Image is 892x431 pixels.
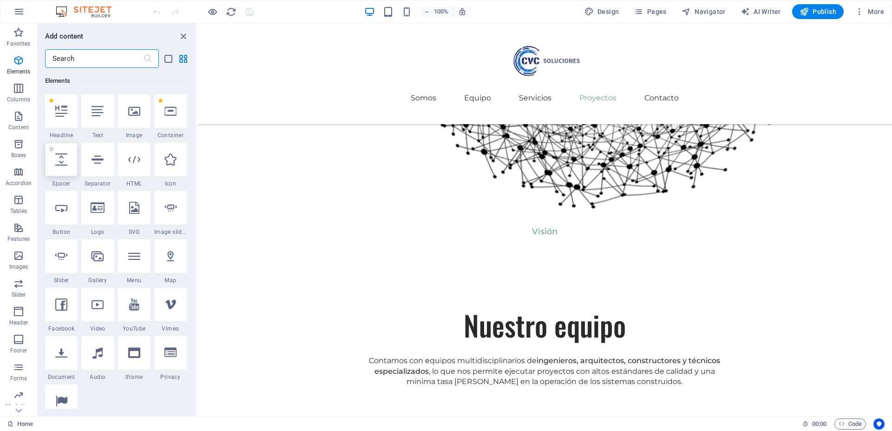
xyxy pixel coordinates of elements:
[45,277,78,284] span: Slider
[45,180,78,187] span: Spacer
[45,373,78,381] span: Document
[7,418,33,430] a: Click to cancel selection. Double-click to open Pages
[581,4,623,19] button: Design
[10,347,27,354] p: Footer
[792,4,844,19] button: Publish
[118,239,151,284] div: Menu
[81,132,114,139] span: Text
[9,319,28,326] p: Header
[6,179,32,187] p: Accordion
[434,6,449,17] h6: 100%
[8,124,29,131] p: Content
[9,263,28,271] p: Images
[45,75,187,86] h6: Elements
[45,239,78,284] div: Slider
[207,6,218,17] button: Click here to leave preview mode and continue editing
[10,207,27,215] p: Tables
[118,94,151,139] div: Image
[7,235,30,243] p: Features
[6,403,31,410] p: Marketing
[118,180,151,187] span: HTML
[81,228,114,236] span: Logo
[855,7,884,16] span: More
[800,7,836,16] span: Publish
[225,6,236,17] button: reload
[118,228,151,236] span: SVG
[154,180,187,187] span: Icon
[10,375,27,382] p: Forms
[118,143,151,187] div: HTML
[45,49,143,68] input: Search
[226,7,236,17] i: Reload page
[154,94,187,139] div: Container
[420,6,453,17] button: 100%
[45,94,78,139] div: Headline
[118,277,151,284] span: Menu
[118,191,151,236] div: SVG
[834,418,866,430] button: Code
[177,53,189,64] button: grid-view
[45,143,78,187] div: Spacer
[81,143,114,187] div: Separator
[163,53,174,64] button: list-view
[81,288,114,332] div: Video
[154,191,187,236] div: Image slider
[49,146,54,152] span: Add to favorites
[154,228,187,236] span: Image slider
[458,7,466,16] i: On resize automatically adjust zoom level to fit chosen device.
[154,373,187,381] span: Privacy
[45,228,78,236] span: Button
[81,180,114,187] span: Separator
[851,4,888,19] button: More
[154,336,187,381] div: Privacy
[839,418,862,430] span: Code
[49,98,54,103] span: Remove from favorites
[118,336,151,381] div: Iframe
[81,325,114,332] span: Video
[873,418,885,430] button: Usercentrics
[45,336,78,381] div: Document
[11,152,26,159] p: Boxes
[118,288,151,332] div: YouTube
[154,277,187,284] span: Map
[118,132,151,139] span: Image
[819,420,820,427] span: :
[118,325,151,332] span: YouTube
[802,418,827,430] h6: Session time
[630,4,670,19] button: Pages
[682,7,726,16] span: Navigator
[12,291,26,298] p: Slider
[154,288,187,332] div: Vimeo
[154,325,187,332] span: Vimeo
[118,373,151,381] span: Iframe
[154,143,187,187] div: Icon
[81,373,114,381] span: Audio
[7,68,31,75] p: Elements
[45,132,78,139] span: Headline
[81,239,114,284] div: Gallery
[581,4,623,19] div: Design (Ctrl+Alt+Y)
[678,4,729,19] button: Navigator
[737,4,785,19] button: AI Writer
[45,288,78,332] div: Facebook
[45,325,78,332] span: Facebook
[45,191,78,236] div: Button
[584,7,619,16] span: Design
[177,31,189,42] button: close panel
[154,239,187,284] div: Map
[154,132,187,139] span: Container
[53,6,123,17] img: Editor Logo
[45,31,84,42] h6: Add content
[812,418,826,430] span: 00 00
[7,40,30,47] p: Favorites
[741,7,781,16] span: AI Writer
[81,277,114,284] span: Gallery
[158,98,163,103] span: Remove from favorites
[81,191,114,236] div: Logo
[634,7,666,16] span: Pages
[81,94,114,139] div: Text
[7,96,30,103] p: Columns
[81,336,114,381] div: Audio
